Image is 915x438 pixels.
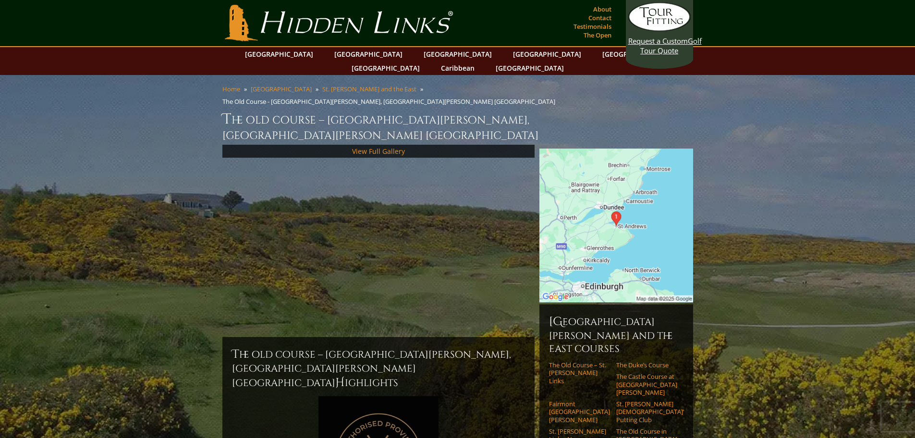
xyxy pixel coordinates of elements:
[571,20,614,33] a: Testimonials
[322,85,416,93] a: St. [PERSON_NAME] and the East
[335,375,345,390] span: H
[352,147,405,156] a: View Full Gallery
[616,361,677,369] a: The Duke’s Course
[329,47,407,61] a: [GEOGRAPHIC_DATA]
[598,47,675,61] a: [GEOGRAPHIC_DATA]
[539,149,693,302] img: Google Map of St Andrews Links, St Andrews, United Kingdom
[628,36,688,46] span: Request a Custom
[491,61,569,75] a: [GEOGRAPHIC_DATA]
[549,400,610,424] a: Fairmont [GEOGRAPHIC_DATA][PERSON_NAME]
[251,85,312,93] a: [GEOGRAPHIC_DATA]
[586,11,614,25] a: Contact
[508,47,586,61] a: [GEOGRAPHIC_DATA]
[240,47,318,61] a: [GEOGRAPHIC_DATA]
[591,2,614,16] a: About
[419,47,497,61] a: [GEOGRAPHIC_DATA]
[347,61,425,75] a: [GEOGRAPHIC_DATA]
[222,97,559,106] li: The Old Course - [GEOGRAPHIC_DATA][PERSON_NAME], [GEOGRAPHIC_DATA][PERSON_NAME] [GEOGRAPHIC_DATA]
[549,314,683,355] h6: [GEOGRAPHIC_DATA][PERSON_NAME] and the East Courses
[436,61,479,75] a: Caribbean
[616,373,677,396] a: The Castle Course at [GEOGRAPHIC_DATA][PERSON_NAME]
[628,2,691,55] a: Request a CustomGolf Tour Quote
[581,28,614,42] a: The Open
[232,347,525,390] h2: The Old Course – [GEOGRAPHIC_DATA][PERSON_NAME], [GEOGRAPHIC_DATA][PERSON_NAME] [GEOGRAPHIC_DATA]...
[222,110,693,143] h1: The Old Course – [GEOGRAPHIC_DATA][PERSON_NAME], [GEOGRAPHIC_DATA][PERSON_NAME] [GEOGRAPHIC_DATA]
[222,85,240,93] a: Home
[616,400,677,424] a: St. [PERSON_NAME] [DEMOGRAPHIC_DATA]’ Putting Club
[549,361,610,385] a: The Old Course – St. [PERSON_NAME] Links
